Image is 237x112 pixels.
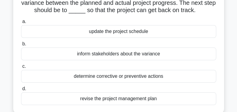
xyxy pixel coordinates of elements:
[21,48,216,60] div: inform stakeholders about the variance
[22,41,26,46] span: b.
[22,19,26,24] span: a.
[21,25,216,38] div: update the project schedule
[21,70,216,83] div: determine corrective or preventive actions
[22,86,26,91] span: d.
[21,92,216,105] div: revise the project management plan
[22,64,26,69] span: c.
